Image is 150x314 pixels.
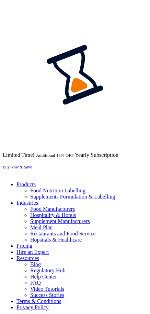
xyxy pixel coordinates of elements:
a: Blog [30,261,41,267]
a: Privacy Policy [16,304,49,310]
a: Food Manufacturers [30,206,75,212]
a: Meal Plan [30,224,53,230]
a: Products [16,181,36,187]
a: Food Nutrition Labelling [30,188,85,193]
a: Hospitality & Hotels [30,212,76,218]
a: Buy Now & Save [3,165,32,169]
a: Industries [16,200,38,206]
a: FAQ [30,280,41,286]
a: Success Stories [30,292,64,298]
a: Restaurants and Food Service [30,231,96,236]
span: Additional 15% OFF [36,153,74,158]
a: Terms & Conditions [16,298,61,304]
a: Hopsitals & Healthcare [30,237,82,243]
span: Yearly Subscription [75,152,118,158]
span: Limited Time! [3,152,35,158]
a: Video Tutorials [30,286,64,292]
a: Resources [16,255,39,261]
a: Hire an Expert [16,249,49,255]
a: Pricing [16,243,32,249]
a: Help Center [30,274,57,279]
a: Regulatory Hub [30,268,66,273]
a: Supplement Manufacturers [30,218,90,224]
a: Supplements Formulation & Labelling [30,194,115,200]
